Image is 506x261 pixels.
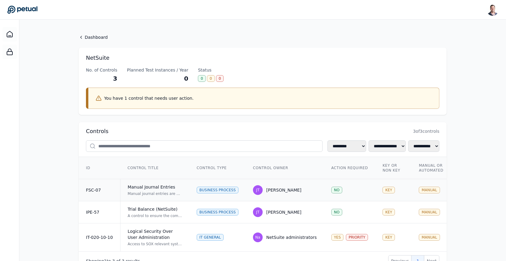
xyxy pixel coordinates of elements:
[7,5,38,14] a: Go to Dashboard
[413,128,439,134] span: 3 of 3 controls
[2,45,17,59] a: SOC
[324,157,376,179] th: Action Required
[419,187,440,193] div: MANUAL
[197,234,224,241] div: IT General
[128,228,182,240] div: Logical Security Over User Administration
[256,210,259,215] span: JT
[128,206,182,212] div: Trial Balance (NetSuite)
[255,235,260,240] span: Na
[412,157,454,179] th: Manual or Automated
[79,223,120,252] td: IT-020-10-10
[79,179,120,201] td: FSC-07
[331,234,344,241] div: YES
[331,209,342,216] div: NO
[246,157,324,179] th: Control Owner
[266,187,301,193] div: [PERSON_NAME]
[216,75,224,82] div: 0
[189,157,246,179] th: Control Type
[487,4,499,16] img: Snir Kodesh
[419,209,440,216] div: MANUAL
[127,74,189,83] div: 0
[128,213,182,218] div: A control to ensure the completeness and accuracy of the Trial Balance report generated from NetS...
[86,127,108,136] h2: Controls
[331,187,342,193] div: NO
[197,187,238,193] div: Business Process
[383,187,395,193] div: KEY
[127,67,189,73] div: Planned Test Instances / Year
[383,209,395,216] div: KEY
[128,191,182,196] div: Manual journal entries are prepared in NetSuite with supporting documentation including transacti...
[346,234,368,241] div: PRIORITY
[256,188,259,192] span: JT
[127,166,159,170] span: Control Title
[197,209,238,216] div: Business Process
[104,95,194,101] p: You have 1 control that needs user action.
[383,234,395,241] div: KEY
[79,34,447,40] a: Dashboard
[86,54,439,62] h1: NetSuite
[128,184,182,190] div: Manual Journal Entries
[266,209,301,215] div: [PERSON_NAME]
[266,234,317,240] div: NetSuite administrators
[419,234,440,241] div: MANUAL
[86,166,90,170] span: ID
[86,74,117,83] div: 3
[198,75,206,82] div: 0
[86,67,117,73] div: No. of Controls
[198,67,224,73] div: Status
[79,201,120,223] td: IPE-57
[207,75,215,82] div: 0
[2,27,17,42] a: Dashboard
[128,242,182,246] div: Access to SOX relevant systems/applications/databases are requested by the user(s), approved by a...
[375,157,412,179] th: Key or Non Key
